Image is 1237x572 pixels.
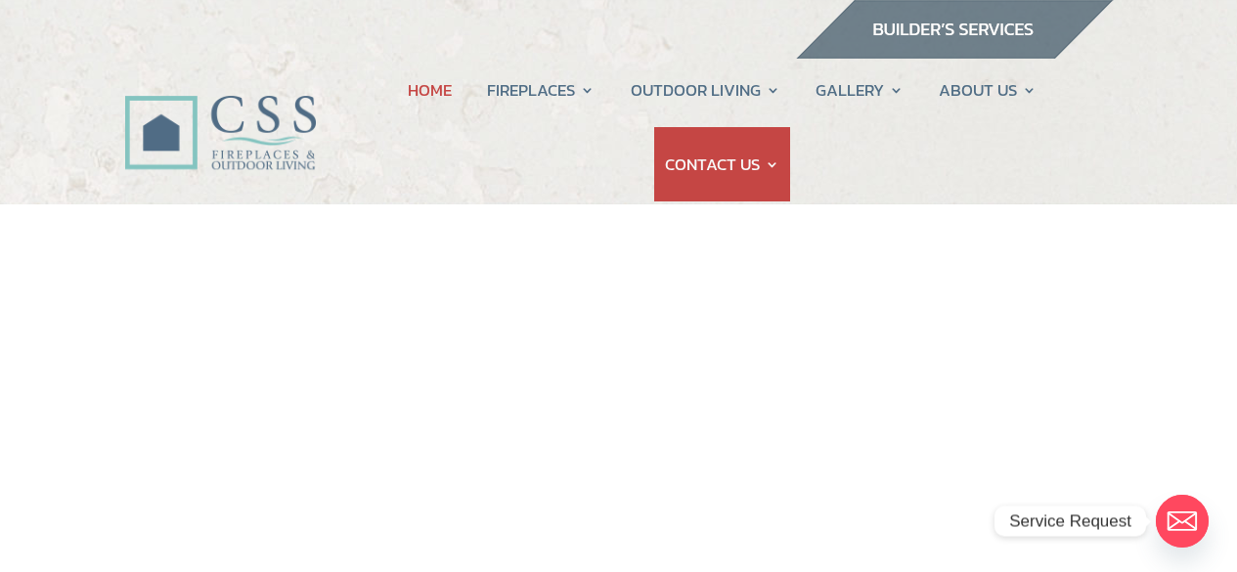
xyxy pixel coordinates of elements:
[665,127,779,201] a: CONTACT US
[795,40,1114,66] a: builder services construction supply
[124,43,317,180] img: CSS Fireplaces & Outdoor Living (Formerly Construction Solutions & Supply)- Jacksonville Ormond B...
[1156,495,1209,548] a: Email
[631,53,780,127] a: OUTDOOR LIVING
[408,53,452,127] a: HOME
[939,53,1037,127] a: ABOUT US
[816,53,904,127] a: GALLERY
[487,53,595,127] a: FIREPLACES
